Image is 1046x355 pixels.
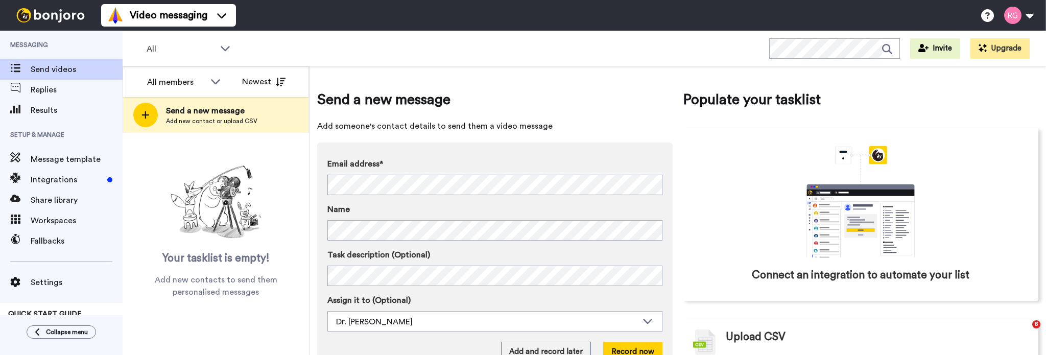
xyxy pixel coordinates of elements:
span: Collapse menu [46,328,88,336]
span: Upload CSV [726,329,786,345]
label: Assign it to (Optional) [327,294,662,306]
div: Dr. [PERSON_NAME] [336,316,637,328]
button: Upgrade [970,38,1030,59]
label: Task description (Optional) [327,249,662,261]
span: Send a new message [317,89,673,110]
span: Workspaces [31,215,123,227]
span: Share library [31,194,123,206]
span: Add new contacts to send them personalised messages [138,274,294,298]
span: Add someone's contact details to send them a video message [317,120,673,132]
span: Video messaging [130,8,207,22]
img: vm-color.svg [107,7,124,23]
button: Collapse menu [27,325,96,339]
span: Settings [31,276,123,289]
span: Results [31,104,123,116]
button: Newest [234,72,293,92]
label: Email address* [327,158,662,170]
span: Your tasklist is empty! [162,251,270,266]
img: ready-set-action.png [165,161,267,243]
span: Fallbacks [31,235,123,247]
button: Invite [910,38,960,59]
span: 8 [1032,320,1040,328]
img: bj-logo-header-white.svg [12,8,89,22]
div: All members [147,76,205,88]
span: Integrations [31,174,103,186]
span: QUICK START GUIDE [8,311,82,318]
span: All [147,43,215,55]
span: Add new contact or upload CSV [166,117,257,125]
span: Send videos [31,63,123,76]
span: Message template [31,153,123,165]
span: Connect an integration to automate your list [752,268,969,283]
span: Name [327,203,350,216]
span: Send a new message [166,105,257,117]
span: Replies [31,84,123,96]
img: csv-grey.png [693,329,716,355]
iframe: Intercom live chat [1011,320,1036,345]
div: animation [784,146,937,257]
span: Populate your tasklist [683,89,1038,110]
